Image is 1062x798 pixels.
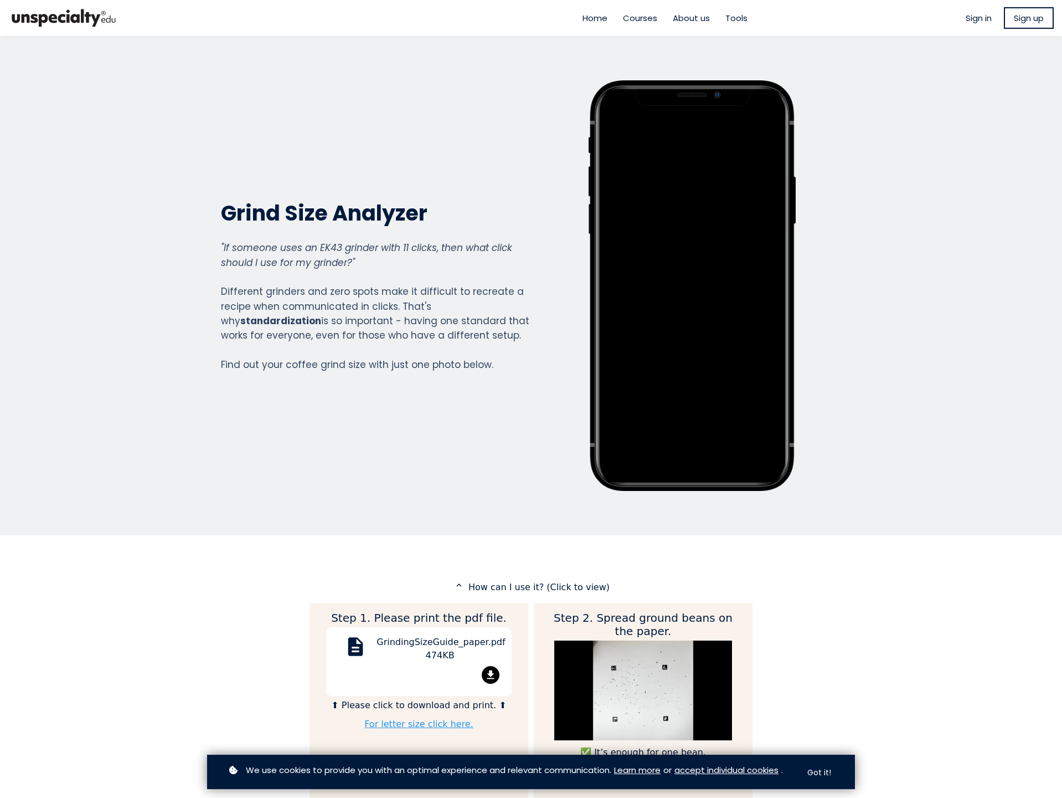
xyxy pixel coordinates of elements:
[550,611,736,638] h2: Step 2. Spread ground beans on the paper.
[221,241,512,269] em: "If someone uses an EK43 grinder with 11 clicks, then what click should I use for my grinder?"
[725,12,747,24] a: Tools
[326,611,512,625] h2: Step 1. Please print the pdf file.
[221,199,530,227] h2: Grind Size Analyzer
[554,641,732,740] img: guide
[8,4,119,32] img: bc390a18feecddb333977e298b3a00a1.png
[1004,7,1054,29] a: Sign up
[614,764,661,776] a: Learn more
[966,12,992,24] a: Sign in
[377,636,503,666] div: GrindingSizeGuide_paper.pdf 474KB
[326,699,512,712] p: ⬆ Please click to download and print. ⬆
[582,12,607,24] a: Home
[623,12,657,24] a: Courses
[246,764,611,776] span: We use cookies to provide you with an optimal experience and relevant communication.
[364,719,473,729] a: For letter size click here.
[226,764,791,776] p: or .
[1014,12,1044,24] span: Sign up
[310,580,752,594] p: How can I use it? (Click to view)
[342,636,369,662] mat-icon: description
[452,580,466,590] mat-icon: expand_less
[674,764,779,776] a: accept individual cookies
[240,314,321,328] strong: standardization
[550,746,736,786] p: ✅ It’s enough for one bean. ✅ Sprinkle a pinch of powder like salt. ✅ Dust fines on each marker.
[797,762,841,784] button: Got it!
[673,12,710,24] a: About us
[221,241,530,372] div: Different grinders and zero spots make it difficult to recreate a recipe when communicated in cli...
[482,666,499,684] mat-icon: file_download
